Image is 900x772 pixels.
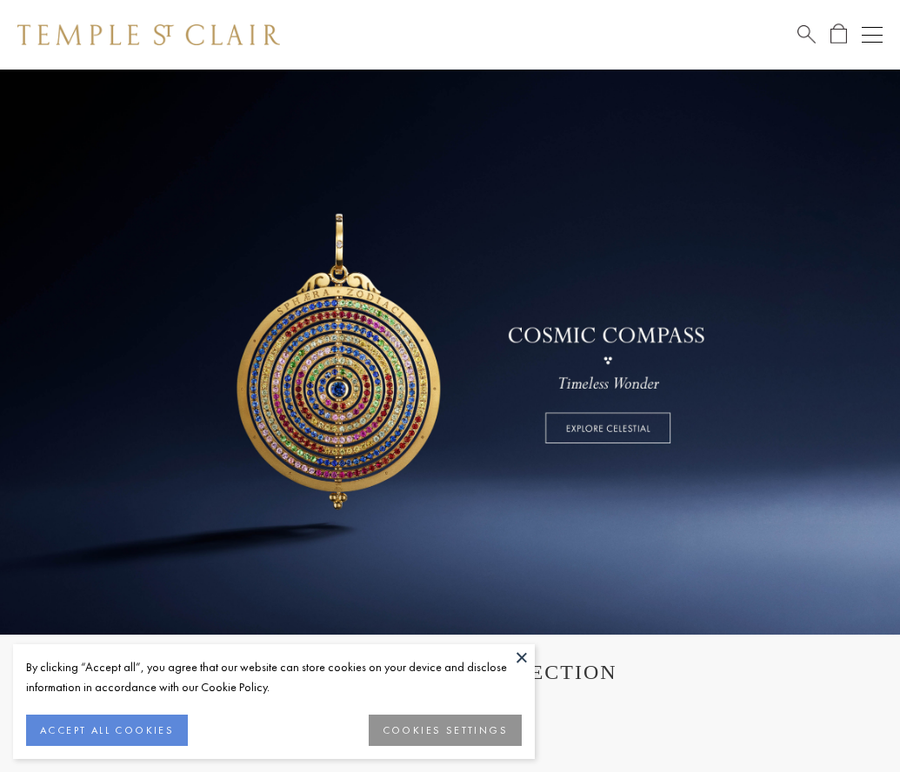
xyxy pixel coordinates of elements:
button: ACCEPT ALL COOKIES [26,715,188,746]
img: Temple St. Clair [17,24,280,45]
a: Search [797,23,816,45]
button: COOKIES SETTINGS [369,715,522,746]
div: By clicking “Accept all”, you agree that our website can store cookies on your device and disclos... [26,657,522,697]
a: Open Shopping Bag [830,23,847,45]
button: Open navigation [862,24,883,45]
